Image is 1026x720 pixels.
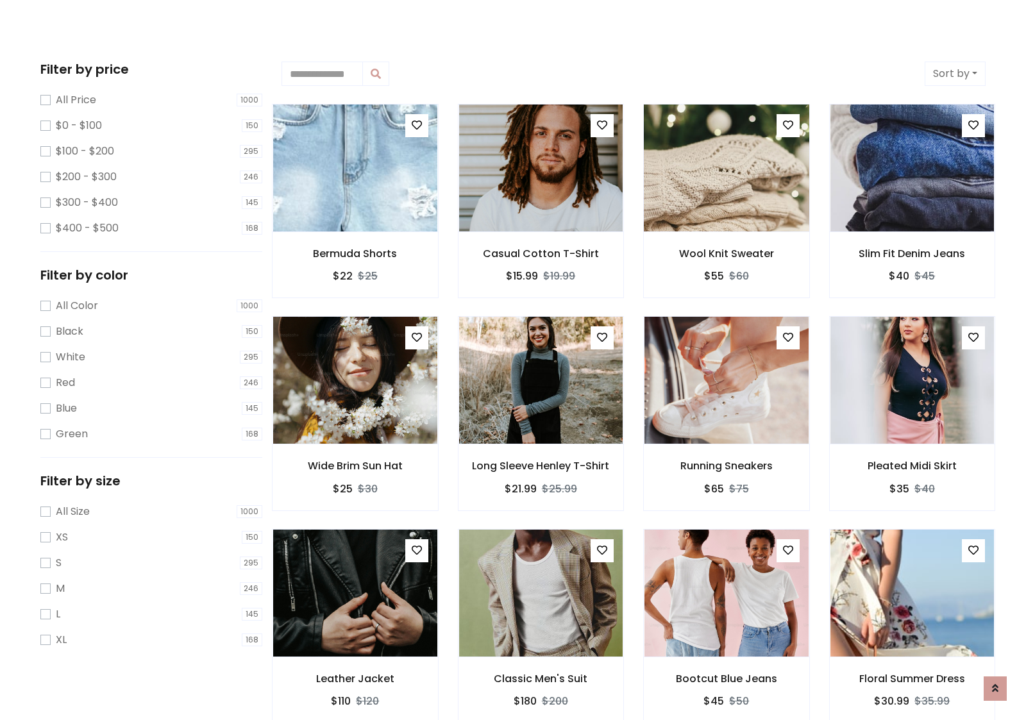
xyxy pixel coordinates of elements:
[358,269,378,283] del: $25
[56,426,88,442] label: Green
[273,460,438,472] h6: Wide Brim Sun Hat
[273,673,438,685] h6: Leather Jacket
[358,481,378,496] del: $30
[644,247,809,260] h6: Wool Knit Sweater
[704,483,724,495] h6: $65
[240,171,262,183] span: 246
[830,247,995,260] h6: Slim Fit Denim Jeans
[40,473,262,489] h5: Filter by size
[729,269,749,283] del: $60
[331,695,351,707] h6: $110
[830,460,995,472] h6: Pleated Midi Skirt
[644,460,809,472] h6: Running Sneakers
[240,582,262,595] span: 246
[242,633,262,646] span: 168
[56,632,67,648] label: XL
[542,694,568,708] del: $200
[514,695,537,707] h6: $180
[40,62,262,77] h5: Filter by price
[56,118,102,133] label: $0 - $100
[56,144,114,159] label: $100 - $200
[273,247,438,260] h6: Bermuda Shorts
[914,269,935,283] del: $45
[458,673,624,685] h6: Classic Men's Suit
[56,92,96,108] label: All Price
[56,375,75,390] label: Red
[729,694,749,708] del: $50
[56,221,119,236] label: $400 - $500
[240,145,262,158] span: 295
[56,530,68,545] label: XS
[242,325,262,338] span: 150
[729,481,749,496] del: $75
[925,62,986,86] button: Sort by
[914,694,950,708] del: $35.99
[505,483,537,495] h6: $21.99
[242,196,262,209] span: 145
[40,267,262,283] h5: Filter by color
[240,376,262,389] span: 246
[703,695,724,707] h6: $45
[242,608,262,621] span: 145
[242,222,262,235] span: 168
[56,298,98,314] label: All Color
[56,169,117,185] label: $200 - $300
[506,270,538,282] h6: $15.99
[543,269,575,283] del: $19.99
[240,557,262,569] span: 295
[874,695,909,707] h6: $30.99
[542,481,577,496] del: $25.99
[242,402,262,415] span: 145
[56,401,77,416] label: Blue
[56,195,118,210] label: $300 - $400
[458,247,624,260] h6: Casual Cotton T-Shirt
[56,324,83,339] label: Black
[704,270,724,282] h6: $55
[56,555,62,571] label: S
[240,351,262,364] span: 295
[458,460,624,472] h6: Long Sleeve Henley T-Shirt
[914,481,935,496] del: $40
[56,581,65,596] label: M
[644,673,809,685] h6: Bootcut Blue Jeans
[889,270,909,282] h6: $40
[242,119,262,132] span: 150
[830,673,995,685] h6: Floral Summer Dress
[237,505,262,518] span: 1000
[333,270,353,282] h6: $22
[237,94,262,106] span: 1000
[242,428,262,440] span: 168
[242,531,262,544] span: 150
[356,694,379,708] del: $120
[237,299,262,312] span: 1000
[56,349,85,365] label: White
[56,607,60,622] label: L
[56,504,90,519] label: All Size
[333,483,353,495] h6: $25
[889,483,909,495] h6: $35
